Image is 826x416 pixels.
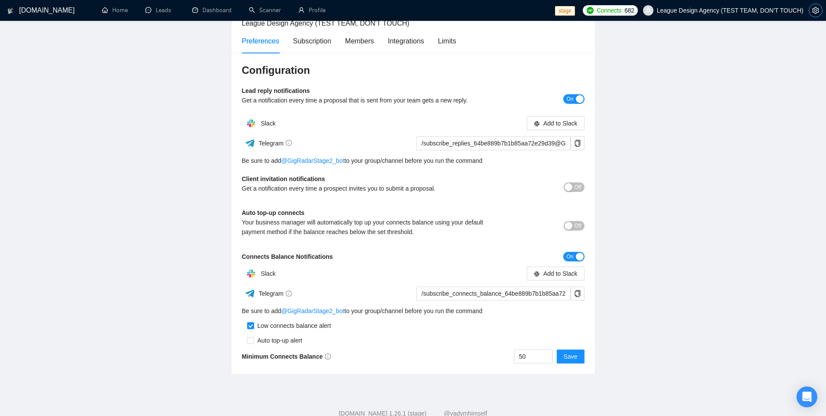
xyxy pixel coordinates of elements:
span: info-circle [286,140,292,146]
div: Subscription [293,36,331,46]
span: Slack [261,120,275,127]
b: Lead reply notifications [242,87,310,94]
span: Connects: [597,6,623,15]
img: hpQkSZIkSZIkSZIkSZIkSZIkSZIkSZIkSZIkSZIkSZIkSZIkSZIkSZIkSZIkSZIkSZIkSZIkSZIkSZIkSZIkSZIkSZIkSZIkS... [242,115,260,132]
span: info-circle [325,353,331,360]
h3: Configuration [242,63,584,77]
span: Telegram [258,140,292,147]
button: Save [557,350,584,363]
a: userProfile [298,7,326,14]
span: info-circle [286,291,292,297]
button: slackAdd to Slack [527,116,584,130]
div: Preferences [242,36,279,46]
a: @GigRadarStage2_bot [281,306,345,316]
span: Add to Slack [543,269,578,278]
div: Low connects balance alert [254,321,331,330]
button: setting [809,3,823,17]
div: Members [345,36,374,46]
a: searchScanner [249,7,281,14]
div: Your business manager will automatically top up your connects balance using your default payment ... [242,218,499,237]
span: stage [555,6,575,16]
span: setting [809,7,822,14]
b: Connects Balance Notifications [242,253,333,260]
button: copy [571,136,584,150]
b: Minimum Connects Balance [242,353,331,360]
button: copy [571,287,584,300]
span: Add to Slack [543,119,578,128]
div: Limits [438,36,456,46]
span: Off [575,221,581,231]
a: messageLeads [145,7,175,14]
span: Save [564,352,578,361]
a: setting [809,7,823,14]
div: Auto top-up alert [254,336,303,345]
img: ww3wtPAAAAAElFTkSuQmCC [245,288,255,299]
span: On [566,252,573,261]
span: copy [571,140,584,147]
img: upwork-logo.png [587,7,594,14]
b: Auto top-up connects [242,209,305,216]
span: League Design Agency (TEST TEAM, DON'T TOUCH) [242,20,410,27]
div: Integrations [388,36,424,46]
img: ww3wtPAAAAAElFTkSuQmCC [245,138,255,149]
span: 682 [624,6,634,15]
span: user [645,7,651,13]
button: slackAdd to Slack [527,267,584,281]
img: hpQkSZIkSZIkSZIkSZIkSZIkSZIkSZIkSZIkSZIkSZIkSZIkSZIkSZIkSZIkSZIkSZIkSZIkSZIkSZIkSZIkSZIkSZIkSZIkS... [242,265,260,282]
span: Off [575,182,581,192]
span: Slack [261,270,275,277]
span: Telegram [258,290,292,297]
span: slack [534,120,540,127]
span: On [566,94,573,104]
div: Get a notification every time a proposal that is sent from your team gets a new reply. [242,96,499,105]
a: dashboardDashboard [192,7,232,14]
div: Get a notification every time a prospect invites you to submit a proposal. [242,184,499,193]
b: Client invitation notifications [242,175,325,182]
a: @GigRadarStage2_bot [281,156,345,165]
div: Be sure to add to your group/channel before you run the command [242,156,584,165]
a: homeHome [102,7,128,14]
img: logo [7,4,13,18]
div: Be sure to add to your group/channel before you run the command [242,306,584,316]
span: copy [571,290,584,297]
div: Open Intercom Messenger [797,386,817,407]
span: slack [534,271,540,277]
